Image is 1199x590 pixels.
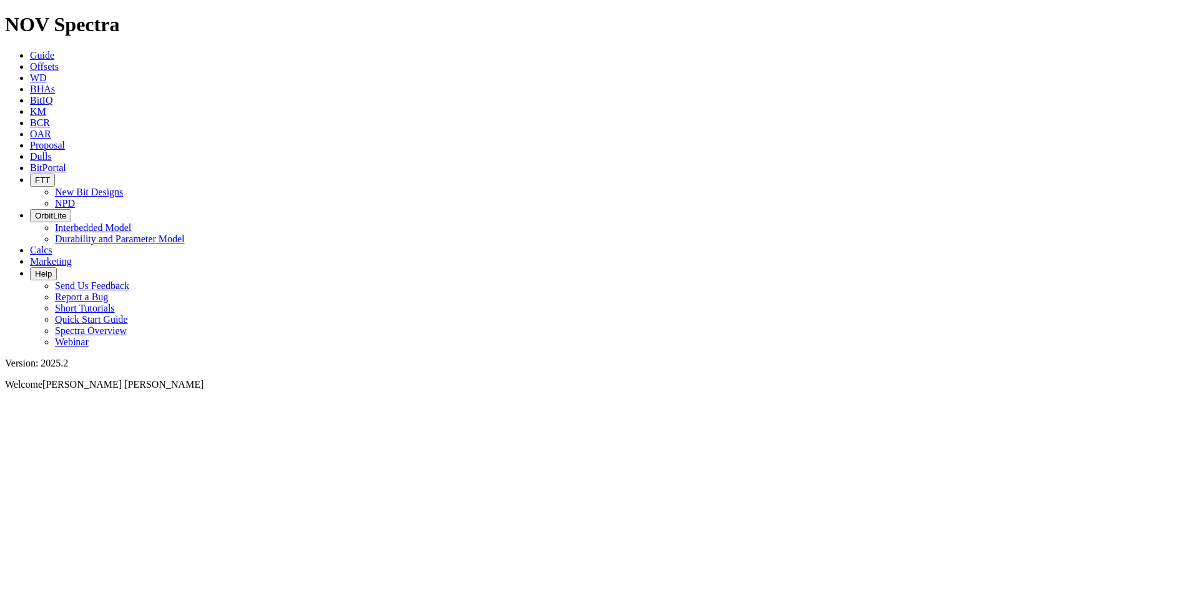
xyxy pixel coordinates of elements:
[30,267,57,280] button: Help
[30,129,51,139] a: OAR
[55,337,89,347] a: Webinar
[55,234,185,244] a: Durability and Parameter Model
[30,84,55,94] a: BHAs
[5,379,1194,390] p: Welcome
[30,72,47,83] a: WD
[55,222,131,233] a: Interbedded Model
[30,140,65,150] a: Proposal
[55,292,108,302] a: Report a Bug
[30,162,66,173] a: BitPortal
[55,314,127,325] a: Quick Start Guide
[30,245,52,255] a: Calcs
[35,175,50,185] span: FTT
[55,325,127,336] a: Spectra Overview
[55,280,129,291] a: Send Us Feedback
[30,95,52,106] a: BitIQ
[35,211,66,220] span: OrbitLite
[55,303,115,313] a: Short Tutorials
[30,117,50,128] a: BCR
[30,61,59,72] a: Offsets
[30,256,72,267] a: Marketing
[30,50,54,61] a: Guide
[5,13,1194,36] h1: NOV Spectra
[30,106,46,117] a: KM
[30,151,52,162] a: Dulls
[30,174,55,187] button: FTT
[5,358,1194,369] div: Version: 2025.2
[42,379,204,390] span: [PERSON_NAME] [PERSON_NAME]
[55,198,75,209] a: NPD
[30,209,71,222] button: OrbitLite
[35,269,52,278] span: Help
[55,187,123,197] a: New Bit Designs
